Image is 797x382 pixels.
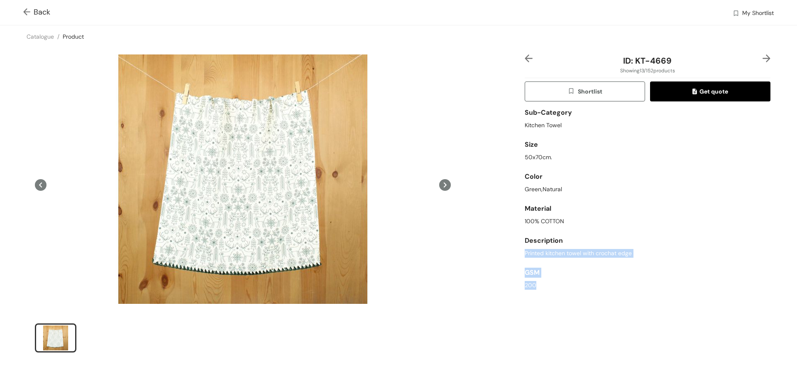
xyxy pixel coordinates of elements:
button: quoteGet quote [650,81,770,101]
img: wishlist [567,87,577,96]
div: Color [525,168,770,185]
div: Kitchen Towel [525,121,770,130]
a: Catalogue [27,33,54,40]
span: Back [23,7,50,18]
img: left [525,54,533,62]
li: slide item 1 [35,323,76,352]
div: 200 [525,281,770,290]
div: 50x70cm. [525,153,770,162]
div: Sub-Category [525,104,770,121]
span: Get quote [692,87,728,96]
span: Showing 13 / 152 products [620,67,675,74]
div: GSM [525,264,770,281]
button: wishlistShortlist [525,81,645,101]
img: wishlist [732,10,740,18]
img: quote [692,89,699,96]
span: Shortlist [567,87,602,96]
img: right [763,54,770,62]
div: Material [525,200,770,217]
span: ID: KT-4669 [623,55,672,66]
span: / [57,33,59,40]
div: 100% COTTON [525,217,770,226]
span: My Shortlist [742,9,774,19]
a: Product [63,33,84,40]
span: Printed kitchen towel with crochat edge [525,249,632,258]
img: Go back [23,8,34,17]
div: Size [525,136,770,153]
div: Green,Natural [525,185,770,194]
div: Description [525,232,770,249]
